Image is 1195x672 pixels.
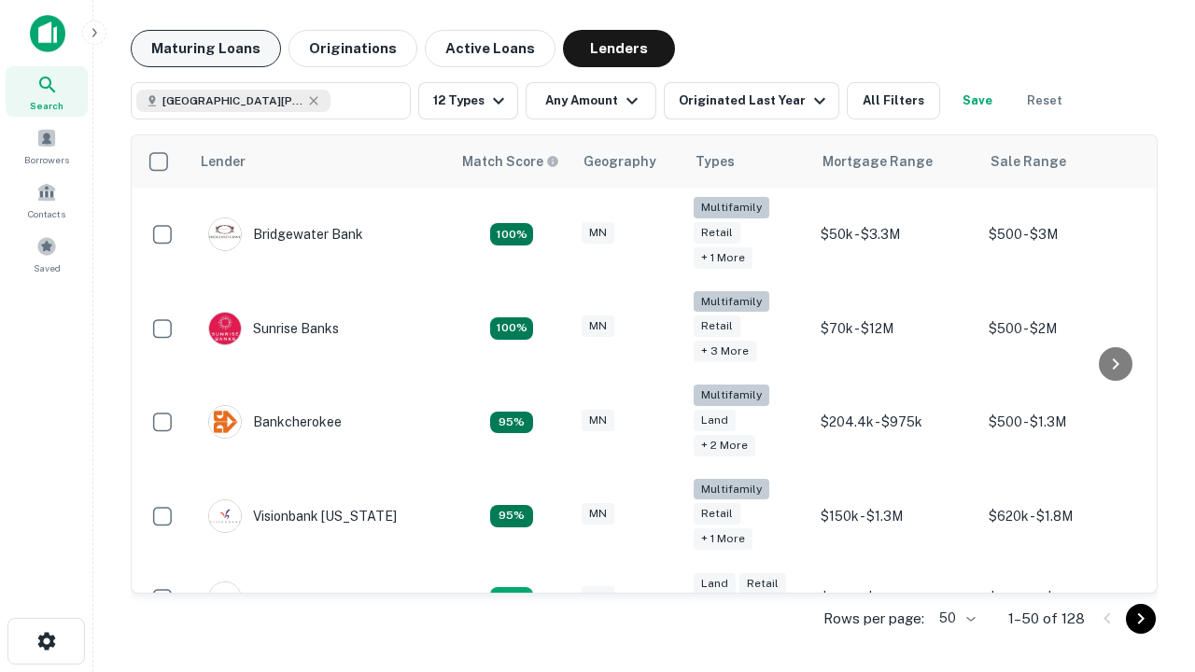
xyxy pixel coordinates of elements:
button: All Filters [847,82,940,119]
div: + 2 more [694,435,755,456]
div: Originated Last Year [679,90,831,112]
div: Retail [739,573,786,595]
button: Originations [288,30,417,67]
span: Borrowers [24,152,69,167]
img: picture [209,218,241,250]
div: Multifamily [694,197,769,218]
div: + 1 more [694,528,752,550]
div: Lender [201,150,246,173]
a: Saved [6,229,88,279]
td: $150k - $1.3M [811,469,979,564]
button: Any Amount [526,82,656,119]
td: $500 - $3M [979,188,1147,282]
span: Saved [34,260,61,275]
button: 12 Types [418,82,518,119]
div: Matching Properties: 12, hasApolloMatch: undefined [490,587,533,609]
div: Mortgage Range [822,150,933,173]
div: Capitalize uses an advanced AI algorithm to match your search with the best lender. The match sco... [462,151,559,172]
div: MN [582,586,614,608]
a: Borrowers [6,120,88,171]
button: Save your search to get updates of matches that match your search criteria. [948,82,1007,119]
img: picture [209,582,241,614]
span: [GEOGRAPHIC_DATA][PERSON_NAME], [GEOGRAPHIC_DATA], [GEOGRAPHIC_DATA] [162,92,302,109]
button: Lenders [563,30,675,67]
h6: Match Score [462,151,555,172]
div: Matching Properties: 34, hasApolloMatch: undefined [490,317,533,340]
th: Sale Range [979,135,1147,188]
th: Types [684,135,811,188]
div: Retail [694,222,740,244]
th: Geography [572,135,684,188]
div: MN [582,315,614,337]
td: $710k - $1.2M [811,563,979,634]
th: Mortgage Range [811,135,979,188]
div: Sunrise Banks [208,312,339,345]
button: Originated Last Year [664,82,839,119]
span: Search [30,98,63,113]
div: Multifamily [694,385,769,406]
div: Matching Properties: 22, hasApolloMatch: undefined [490,223,533,245]
img: capitalize-icon.png [30,15,65,52]
p: Rows per page: [823,608,924,630]
button: Reset [1015,82,1075,119]
div: Matching Properties: 18, hasApolloMatch: undefined [490,505,533,527]
div: Visionbank [US_STATE] [208,499,397,533]
button: Go to next page [1126,604,1156,634]
a: Contacts [6,175,88,225]
button: Active Loans [425,30,555,67]
div: + 3 more [694,341,756,362]
td: $620k - $1.8M [979,469,1147,564]
div: Bridgewater Bank [208,217,363,251]
td: $204.4k - $975k [811,375,979,469]
td: $500 - $1.3M [979,375,1147,469]
img: picture [209,500,241,532]
div: Matching Properties: 18, hasApolloMatch: undefined [490,412,533,434]
div: 50 [932,605,978,632]
div: Multifamily [694,479,769,500]
p: 1–50 of 128 [1008,608,1085,630]
div: Bankcherokee [208,405,342,439]
div: Types [696,150,735,173]
div: Northeast Bank [208,581,350,615]
span: Contacts [28,206,65,221]
img: picture [209,313,241,344]
div: Retail [694,503,740,525]
div: Multifamily [694,291,769,313]
iframe: Chat Widget [1102,523,1195,612]
td: $70k - $12M [811,282,979,376]
div: MN [582,410,614,431]
div: Geography [583,150,656,173]
div: Land [694,410,736,431]
td: $155.3k - $2M [979,563,1147,634]
div: Sale Range [991,150,1066,173]
button: Maturing Loans [131,30,281,67]
th: Lender [190,135,451,188]
div: MN [582,222,614,244]
div: + 1 more [694,247,752,269]
img: picture [209,406,241,438]
div: MN [582,503,614,525]
td: $50k - $3.3M [811,188,979,282]
div: Land [694,573,736,595]
td: $500 - $2M [979,282,1147,376]
th: Capitalize uses an advanced AI algorithm to match your search with the best lender. The match sco... [451,135,572,188]
div: Retail [694,315,740,337]
a: Search [6,66,88,117]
